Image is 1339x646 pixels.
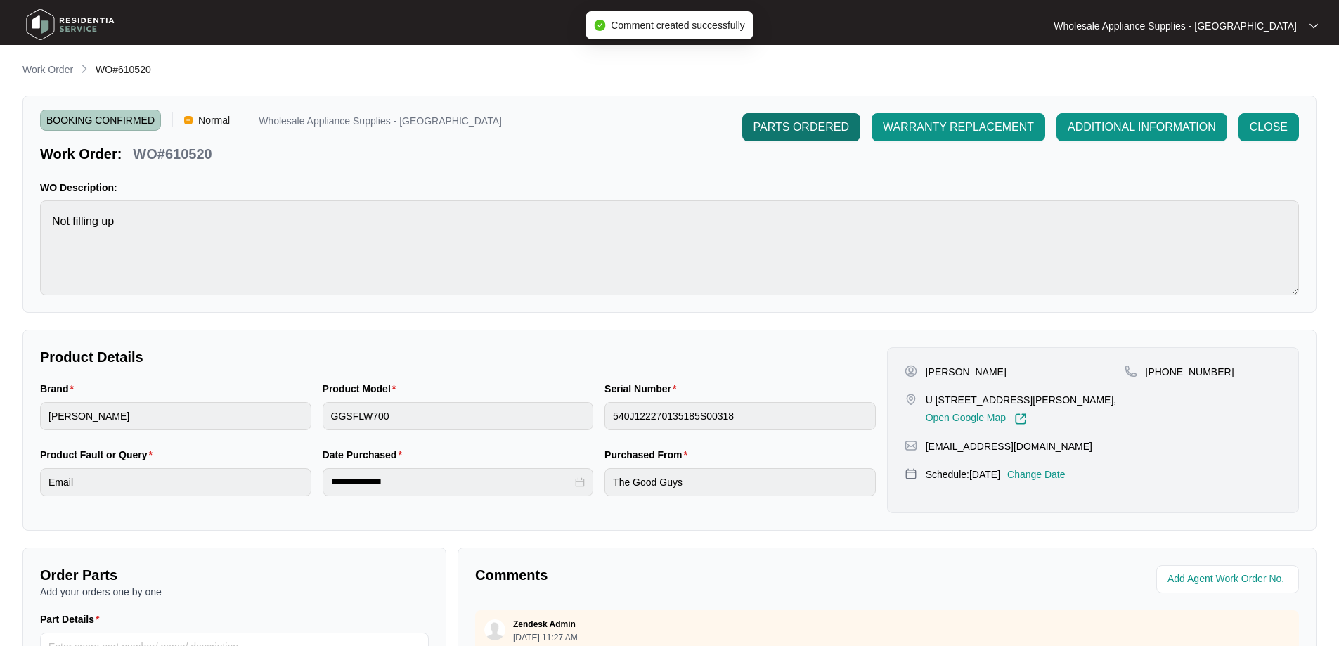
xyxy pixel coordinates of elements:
[926,439,1092,453] p: [EMAIL_ADDRESS][DOMAIN_NAME]
[133,144,212,164] p: WO#610520
[323,402,594,430] input: Product Model
[40,200,1299,295] textarea: Not filling up
[484,619,505,640] img: user.svg
[604,402,876,430] input: Serial Number
[40,144,122,164] p: Work Order:
[594,20,605,31] span: check-circle
[742,113,860,141] button: PARTS ORDERED
[1167,571,1291,588] input: Add Agent Work Order No.
[513,633,578,642] p: [DATE] 11:27 AM
[475,565,877,585] p: Comments
[21,4,119,46] img: residentia service logo
[753,119,849,136] span: PARTS ORDERED
[40,468,311,496] input: Product Fault or Query
[1250,119,1288,136] span: CLOSE
[331,474,573,489] input: Date Purchased
[604,468,876,496] input: Purchased From
[40,585,429,599] p: Add your orders one by one
[40,110,161,131] span: BOOKING CONFIRMED
[1014,413,1027,425] img: Link-External
[184,116,193,124] img: Vercel Logo
[1054,19,1297,33] p: Wholesale Appliance Supplies - [GEOGRAPHIC_DATA]
[22,63,73,77] p: Work Order
[259,116,502,131] p: Wholesale Appliance Supplies - [GEOGRAPHIC_DATA]
[883,119,1034,136] span: WARRANTY REPLACEMENT
[905,467,917,480] img: map-pin
[96,64,151,75] span: WO#610520
[513,619,576,630] p: Zendesk Admin
[40,347,876,367] p: Product Details
[926,467,1000,482] p: Schedule: [DATE]
[905,365,917,377] img: user-pin
[79,63,90,75] img: chevron-right
[40,382,79,396] label: Brand
[905,439,917,452] img: map-pin
[926,365,1007,379] p: [PERSON_NAME]
[872,113,1045,141] button: WARRANTY REPLACEMENT
[40,402,311,430] input: Brand
[604,448,693,462] label: Purchased From
[926,413,1027,425] a: Open Google Map
[926,393,1117,407] p: U [STREET_ADDRESS][PERSON_NAME],
[1007,467,1066,482] p: Change Date
[905,393,917,406] img: map-pin
[1146,365,1234,379] p: [PHONE_NUMBER]
[40,181,1299,195] p: WO Description:
[1068,119,1216,136] span: ADDITIONAL INFORMATION
[40,448,158,462] label: Product Fault or Query
[1238,113,1299,141] button: CLOSE
[323,448,408,462] label: Date Purchased
[1056,113,1227,141] button: ADDITIONAL INFORMATION
[323,382,402,396] label: Product Model
[1125,365,1137,377] img: map-pin
[20,63,76,78] a: Work Order
[193,110,235,131] span: Normal
[611,20,745,31] span: Comment created successfully
[604,382,682,396] label: Serial Number
[40,565,429,585] p: Order Parts
[1309,22,1318,30] img: dropdown arrow
[40,612,105,626] label: Part Details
